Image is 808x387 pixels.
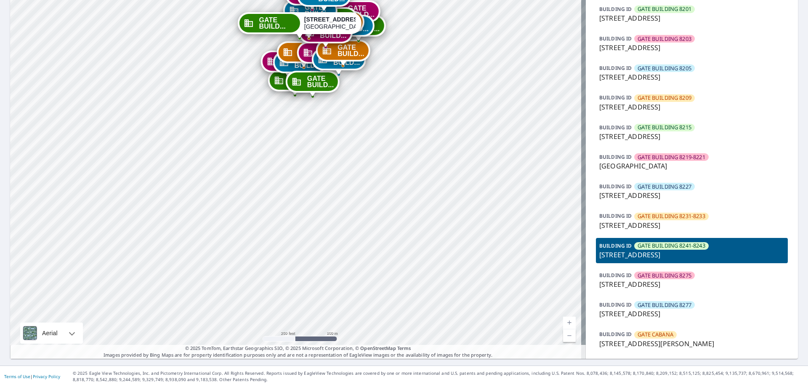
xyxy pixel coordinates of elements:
[599,242,632,249] p: BUILDING ID
[638,242,705,250] span: GATE BUILDING 8241-8243
[638,153,705,161] span: GATE BUILDING 8219-8221
[294,56,321,69] span: GATE BUILD...
[599,220,784,230] p: [STREET_ADDRESS]
[599,301,632,308] p: BUILDING ID
[303,7,357,33] div: Dropped pin, building GATE BUILDING 8215, Commercial property, 8215 Southwestern Blvd Dallas, TX ...
[563,329,576,342] a: Current Level 17, Zoom Out
[310,11,364,37] div: Dropped pin, building GATE BUILDING 8209, Commercial property, 8209 Southwestern Blvd Dallas, TX ...
[599,250,784,260] p: [STREET_ADDRESS]
[10,345,586,359] p: Images provided by Bing Maps are for property identification purposes only and are not a represen...
[185,345,411,352] span: © 2025 TomTom, Earthstar Geographics SIO, © 2025 Microsoft Corporation, ©
[320,26,346,39] span: GATE BUILD...
[599,43,784,53] p: [STREET_ADDRESS]
[316,40,370,66] div: Dropped pin, building GATE BUILDING 8171-8173, Commercial property, 8219 Southwestern Blvd Dallas...
[599,131,784,141] p: [STREET_ADDRESS]
[638,183,691,191] span: GATE BUILDING 8227
[638,272,691,280] span: GATE BUILDING 8275
[599,190,784,200] p: [STREET_ADDRESS]
[638,5,691,13] span: GATE BUILDING 8201
[638,94,691,102] span: GATE BUILDING 8209
[260,51,314,77] div: Dropped pin, building GATE BUILDING 8135-8139, Commercial property, 8137 Southwestern Blvd Dallas...
[599,272,632,279] p: BUILDING ID
[599,35,632,42] p: BUILDING ID
[599,212,632,219] p: BUILDING ID
[599,153,632,160] p: BUILDING ID
[638,64,691,72] span: GATE BUILDING 8205
[599,339,784,349] p: [STREET_ADDRESS][PERSON_NAME]
[33,374,60,379] a: Privacy Policy
[563,317,576,329] a: Current Level 17, Zoom In
[348,5,375,18] span: GATE BUILD...
[599,5,632,13] p: BUILDING ID
[599,309,784,319] p: [STREET_ADDRESS]
[599,161,784,171] p: [GEOGRAPHIC_DATA]
[321,15,375,41] div: Dropped pin, building GATE BUILDING 8205, Commercial property, 8205 Southwestern Blvd Dallas, TX ...
[397,345,411,351] a: Terms
[599,94,632,101] p: BUILDING ID
[332,15,385,41] div: Dropped pin, building GATE BUILDING 8201, Commercial property, 8201 Southwestern Blvd Dallas, TX ...
[638,331,673,339] span: GATE CABANA
[599,279,784,289] p: [STREET_ADDRESS]
[307,75,334,88] span: GATE BUILD...
[73,370,804,383] p: © 2025 Eagle View Technologies, Inc. and Pictometry International Corp. All Rights Reserved. Repo...
[304,16,356,30] div: [GEOGRAPHIC_DATA]
[599,64,632,72] p: BUILDING ID
[599,102,784,112] p: [STREET_ADDRESS]
[342,19,369,32] span: GATE BUILD...
[360,345,396,351] a: OpenStreetMap
[599,331,632,338] p: BUILDING ID
[638,123,691,131] span: GATE BUILDING 8215
[599,183,632,190] p: BUILDING ID
[286,71,340,97] div: Dropped pin, building GATE BUILDING 8153, Commercial property, 8133 Southwestern Blvd Dallas, TX ...
[638,35,691,43] span: GATE BUILDING 8203
[277,41,331,67] div: Dropped pin, building GATE BUILDING 8149-8151, Commercial property, 8131 Southwestern Blvd Dallas...
[338,44,364,57] span: GATE BUILD...
[4,374,30,379] a: Terms of Use
[327,0,380,27] div: Dropped pin, building GATE BUILDING 8203, Commercial property, 8203 Southwestern Blvd Dallas, TX ...
[268,69,322,96] div: Dropped pin, building GATE BUILDING 8131-8133, Commercial property, 8135 Southwestern Blvd Dallas...
[20,323,83,344] div: Aerial
[237,12,361,38] div: Dropped pin, building GATE BUILDING 8241-8243, Commercial property, 8241 Southwestern Blvd Dallas...
[599,72,784,82] p: [STREET_ADDRESS]
[325,12,351,24] span: GATE BUILD...
[312,48,366,75] div: Dropped pin, building GATE BUILDING 8165-8167, Commercial property, 8219 Southwestern Blvd Dallas...
[304,16,364,23] strong: [STREET_ADDRESS]
[4,374,60,379] p: |
[599,124,632,131] p: BUILDING ID
[273,51,327,77] div: Dropped pin, building GATE BUILDING 8145, Commercial property, 8131 Southwestern Blvd Dallas, TX ...
[259,17,295,29] span: GATE BUILD...
[638,212,705,220] span: GATE BUILDING 8231-8233
[638,301,691,309] span: GATE BUILDING 8277
[333,53,360,66] span: GATE BUILD...
[40,323,60,344] div: Aerial
[297,42,351,68] div: Dropped pin, building GATE BUILDING 8159-8161, Commercial property, 8135 Southwestern Blvd Dallas...
[599,13,784,23] p: [STREET_ADDRESS]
